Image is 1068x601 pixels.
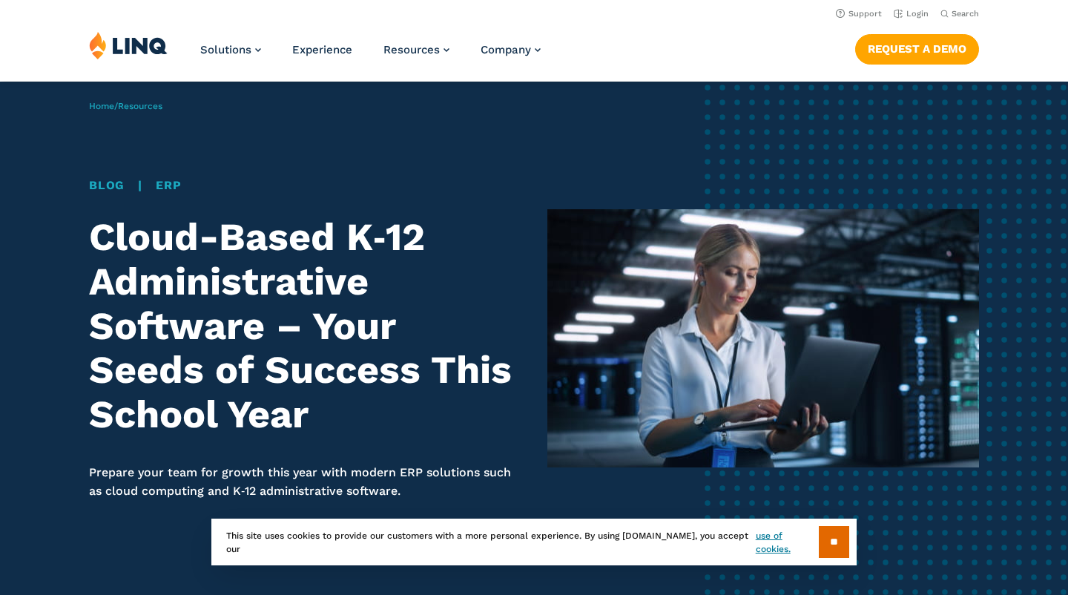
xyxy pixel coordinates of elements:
a: Login [894,9,929,19]
img: Cloud security technician [547,209,979,467]
div: | [89,177,521,194]
a: ERP [156,178,181,192]
span: Search [952,9,979,19]
span: Company [481,43,531,56]
a: Solutions [200,43,261,56]
a: Home [89,101,114,111]
span: / [89,101,162,111]
a: Company [481,43,541,56]
nav: Primary Navigation [200,31,541,80]
img: LINQ | K‑12 Software [89,31,168,59]
span: Solutions [200,43,251,56]
a: Experience [292,43,352,56]
nav: Button Navigation [855,31,979,64]
a: Support [836,9,882,19]
h1: Cloud-Based K‑12 Administrative Software – Your Seeds of Success This School Year [89,215,521,437]
a: Blog [89,178,125,192]
div: This site uses cookies to provide our customers with a more personal experience. By using [DOMAIN... [211,519,857,565]
a: Request a Demo [855,34,979,64]
a: Resources [383,43,449,56]
button: Open Search Bar [940,8,979,19]
a: use of cookies. [756,529,819,556]
p: Prepare your team for growth this year with modern ERP solutions such as cloud computing and K‑12... [89,464,521,500]
span: Resources [383,43,440,56]
a: Resources [118,101,162,111]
